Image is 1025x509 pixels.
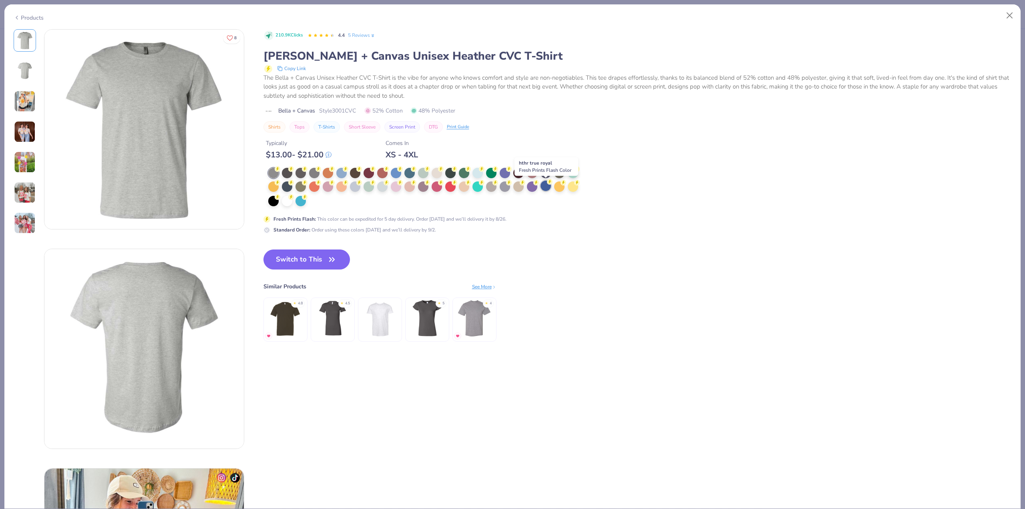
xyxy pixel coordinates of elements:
span: Bella + Canvas [278,107,315,115]
button: Close [1002,8,1017,23]
img: MostFav.gif [266,334,271,338]
img: Back [15,61,34,80]
div: ★ [340,301,344,304]
span: 8 [234,36,237,40]
button: Short Sleeve [344,121,380,133]
div: Typically [266,139,332,147]
span: Fresh Prints Flash Color [519,167,571,173]
div: [PERSON_NAME] + Canvas Unisex Heather CVC T-Shirt [263,48,1012,64]
img: Bella + Canvas Youth Jersey T-Shirt [361,299,399,337]
img: User generated content [14,91,36,112]
div: 4 [490,301,492,306]
button: Screen Print [384,121,420,133]
div: Order using these colors [DATE] and we’ll delivery by 9/2. [273,226,436,233]
span: 210.9K Clicks [275,32,303,39]
strong: Fresh Prints Flash : [273,216,316,222]
img: User generated content [14,182,36,203]
img: User generated content [14,121,36,143]
img: insta-icon.png [217,473,226,483]
img: Bella + Canvas Unisex Jersey Short-Sleeve T-Shirt [266,299,304,337]
button: Shirts [263,121,285,133]
div: ★ [485,301,488,304]
div: XS - 4XL [386,150,418,160]
button: T-Shirts [314,121,340,133]
span: 52% Cotton [365,107,403,115]
span: Style 3001CVC [319,107,356,115]
div: 5 [442,301,444,306]
span: 4.4 [338,32,345,38]
img: Gildan Ladies' Softstyle® Fitted T-Shirt [408,299,446,337]
button: DTG [424,121,443,133]
div: See More [472,283,496,290]
img: Gildan Hammer Adult 6 Oz. T-Shirt [455,299,493,337]
div: ★ [293,301,296,304]
button: copy to clipboard [275,64,308,73]
div: 4.8 [298,301,303,306]
div: hthr true royal [515,157,578,176]
img: User generated content [14,212,36,234]
img: tiktok-icon.png [230,473,240,483]
div: The Bella + Canvas Unisex Heather CVC T-Shirt is the vibe for anyone who knows comfort and style ... [263,73,1012,101]
span: 48% Polyester [411,107,455,115]
div: Print Guide [447,124,469,131]
div: 4.5 [345,301,350,306]
button: Switch to This [263,249,350,270]
img: Front [15,31,34,50]
div: This color can be expedited for 5 day delivery. Order [DATE] and we’ll delivery it by 8/26. [273,215,506,223]
img: brand logo [263,108,274,115]
img: Front [44,30,244,229]
img: User generated content [14,151,36,173]
a: 5 Reviews [348,32,376,39]
div: $ 13.00 - $ 21.00 [266,150,332,160]
button: Tops [289,121,310,133]
div: Similar Products [263,282,306,291]
button: Like [223,32,240,44]
div: Products [14,14,44,22]
div: Comes In [386,139,418,147]
img: Bella + Canvas Ladies' The Favorite T-Shirt [314,299,352,337]
img: MostFav.gif [455,334,460,338]
div: 4.4 Stars [307,29,335,42]
div: ★ [438,301,441,304]
strong: Standard Order : [273,227,310,233]
img: Back [44,249,244,449]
